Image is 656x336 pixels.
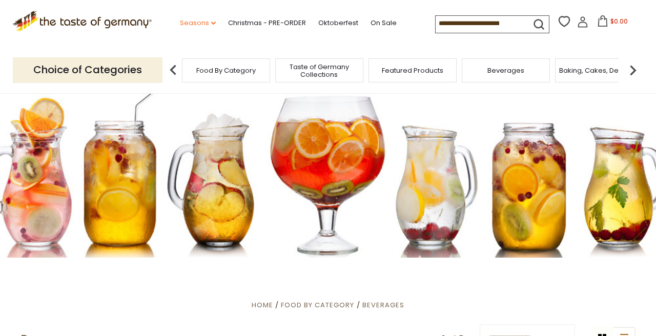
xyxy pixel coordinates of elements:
[180,17,216,29] a: Seasons
[163,60,183,80] img: previous arrow
[13,57,162,82] p: Choice of Categories
[559,67,639,74] a: Baking, Cakes, Desserts
[228,17,306,29] a: Christmas - PRE-ORDER
[487,67,524,74] a: Beverages
[281,300,354,310] a: Food By Category
[252,300,273,310] a: Home
[623,60,643,80] img: next arrow
[590,15,634,31] button: $0.00
[371,17,397,29] a: On Sale
[610,17,628,26] span: $0.00
[362,300,404,310] a: Beverages
[278,63,360,78] a: Taste of Germany Collections
[318,17,358,29] a: Oktoberfest
[382,67,443,74] a: Featured Products
[196,67,256,74] a: Food By Category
